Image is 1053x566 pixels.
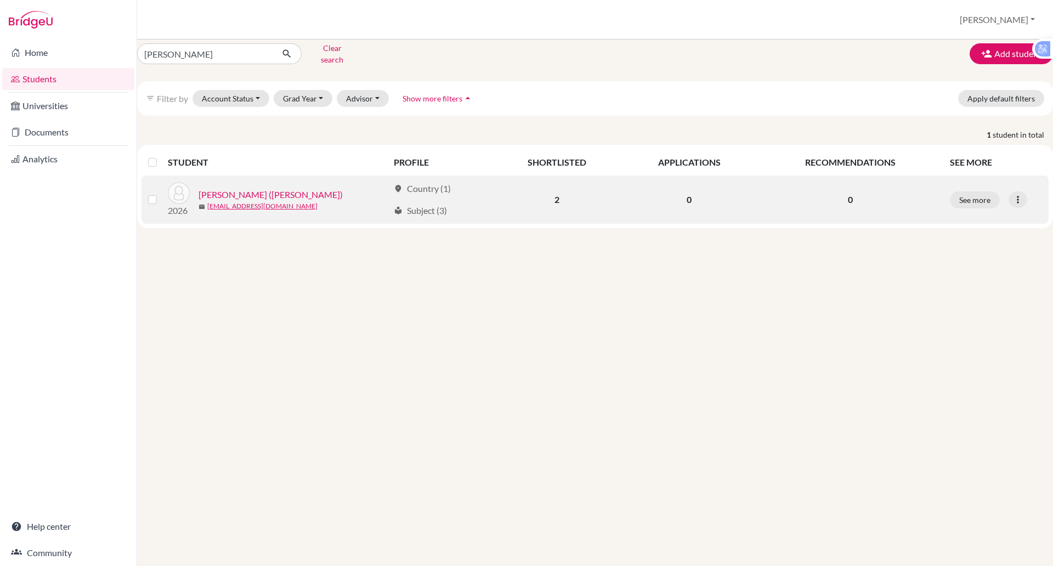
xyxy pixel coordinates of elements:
a: Analytics [2,148,134,170]
a: Universities [2,95,134,117]
span: Show more filters [403,94,462,103]
button: Advisor [337,90,389,107]
span: location_on [394,184,403,193]
span: student in total [993,129,1053,140]
th: APPLICATIONS [621,149,757,176]
a: Students [2,68,134,90]
a: Community [2,542,134,564]
button: Clear search [302,39,363,68]
button: Show more filtersarrow_drop_up [393,90,483,107]
input: Find student by name... [137,43,273,64]
a: [PERSON_NAME] ([PERSON_NAME]) [199,188,343,201]
a: Documents [2,121,134,143]
span: Filter by [157,93,188,104]
i: filter_list [146,94,155,103]
a: Home [2,42,134,64]
td: 2 [492,176,621,224]
div: Country (1) [394,182,451,195]
img: Nguyen, Yen Khanh (Alice) [168,182,190,204]
i: arrow_drop_up [462,93,473,104]
span: mail [199,203,205,210]
button: See more [950,191,1000,208]
button: Add student [970,43,1053,64]
button: Apply default filters [958,90,1044,107]
button: [PERSON_NAME] [955,9,1040,30]
p: 2026 [168,204,190,217]
button: Account Status [193,90,269,107]
button: Grad Year [274,90,333,107]
strong: 1 [987,129,993,140]
span: local_library [394,206,403,215]
a: Help center [2,516,134,537]
th: PROFILE [387,149,492,176]
th: RECOMMENDATIONS [757,149,943,176]
th: STUDENT [168,149,387,176]
th: SEE MORE [943,149,1049,176]
img: Bridge-U [9,11,53,29]
td: 0 [621,176,757,224]
p: 0 [764,193,937,206]
th: SHORTLISTED [492,149,621,176]
div: Subject (3) [394,204,447,217]
a: [EMAIL_ADDRESS][DOMAIN_NAME] [207,201,318,211]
